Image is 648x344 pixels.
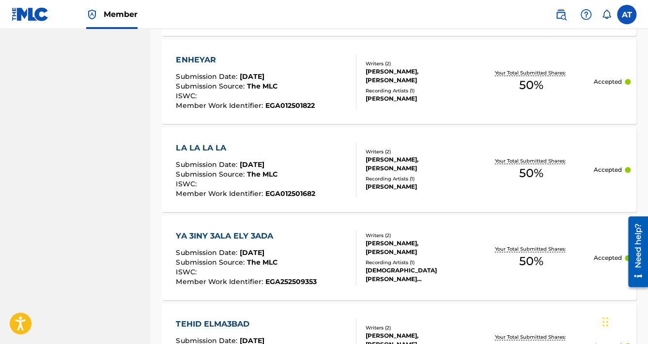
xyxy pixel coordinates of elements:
[366,324,469,331] div: Writers ( 2 )
[162,127,636,212] a: LA LA LA LASubmission Date:[DATE]Submission Source:The MLCISWC:Member Work Identifier:EGA01250168...
[495,69,568,76] p: Your Total Submitted Shares:
[104,9,138,20] span: Member
[247,258,277,267] span: The MLC
[600,298,648,344] iframe: Chat Widget
[12,7,49,21] img: MLC Logo
[265,101,314,110] span: EGA012501822
[495,333,568,341] p: Your Total Submitted Shares:
[366,148,469,155] div: Writers ( 2 )
[265,277,316,286] span: EGA252509353
[366,155,469,173] div: [PERSON_NAME], [PERSON_NAME]
[366,259,469,266] div: Recording Artists ( 1 )
[366,266,469,284] div: [DEMOGRAPHIC_DATA][PERSON_NAME][DEMOGRAPHIC_DATA]
[594,254,622,262] p: Accepted
[576,5,596,24] div: Help
[176,72,239,81] span: Submission Date :
[495,245,568,253] p: Your Total Submitted Shares:
[162,39,636,124] a: ENHEYARSubmission Date:[DATE]Submission Source:The MLCISWC:Member Work Identifier:EGA012501822Wri...
[176,101,265,110] span: Member Work Identifier :
[239,72,264,81] span: [DATE]
[239,160,264,169] span: [DATE]
[265,189,315,198] span: EGA012501682
[162,215,636,300] a: YA 3INY 3ALA ELY 3ADASubmission Date:[DATE]Submission Source:The MLCISWC:Member Work Identifier:E...
[580,9,592,20] img: help
[519,165,543,182] span: 50 %
[555,9,567,20] img: search
[366,67,469,85] div: [PERSON_NAME], [PERSON_NAME]
[519,253,543,270] span: 50 %
[594,77,622,86] p: Accepted
[176,54,314,66] div: ENHEYAR
[366,239,469,256] div: [PERSON_NAME], [PERSON_NAME]
[366,182,469,191] div: [PERSON_NAME]
[176,142,315,154] div: LA LA LA LA
[495,157,568,165] p: Your Total Submitted Shares:
[602,307,608,336] div: Drag
[176,82,247,90] span: Submission Source :
[366,87,469,94] div: Recording Artists ( 1 )
[239,248,264,257] span: [DATE]
[176,91,199,100] span: ISWC :
[366,94,469,103] div: [PERSON_NAME]
[176,258,247,267] span: Submission Source :
[621,212,648,290] iframe: Resource Center
[176,170,247,179] span: Submission Source :
[86,9,98,20] img: Top Rightsholder
[551,5,571,24] a: Public Search
[247,82,277,90] span: The MLC
[176,318,314,330] div: TEHID ELMA3BAD
[176,230,316,242] div: YA 3INY 3ALA ELY 3ADA
[617,5,636,24] div: User Menu
[366,232,469,239] div: Writers ( 2 )
[176,179,199,188] span: ISWC :
[176,268,199,276] span: ISWC :
[176,248,239,257] span: Submission Date :
[519,76,543,94] span: 50 %
[176,160,239,169] span: Submission Date :
[366,175,469,182] div: Recording Artists ( 1 )
[176,277,265,286] span: Member Work Identifier :
[602,10,611,19] div: Notifications
[247,170,277,179] span: The MLC
[594,165,622,174] p: Accepted
[366,60,469,67] div: Writers ( 2 )
[176,189,265,198] span: Member Work Identifier :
